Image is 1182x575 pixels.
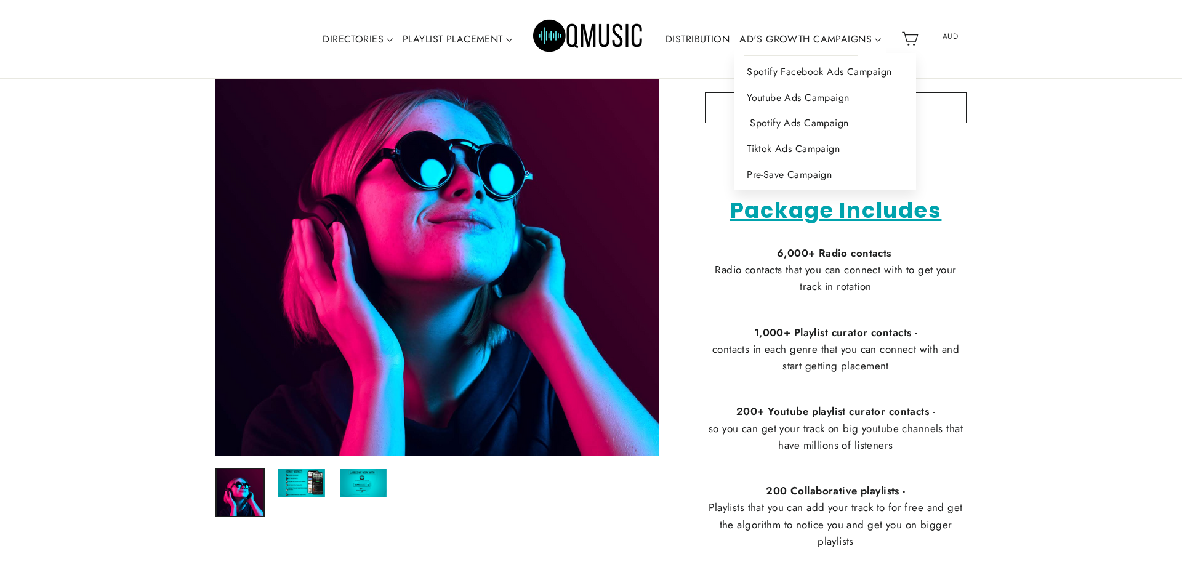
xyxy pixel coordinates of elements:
strong: 6,000+ Radio contacts [777,246,891,260]
span: Radio contacts that you can connect with to get your track in rotation [715,262,956,294]
span: Package Includes [730,195,942,225]
img: Reach out confidently and build relationships that will get you on those playlists and get those ... [340,469,387,497]
a: Youtube Ads Campaign [734,85,916,111]
img: Aspiring Pack [217,469,263,516]
a: PLAYLIST PLACEMENT [398,25,517,54]
a: Tiktok Ads Campaign [734,136,916,162]
div: contacts in each genre that you can connect with and start getting placement [705,307,967,374]
a: Spotify Ads Campaign [734,110,916,136]
strong: 1,000+ Playlist curator contacts - [754,325,917,340]
div: so you can get your track on big youtube channels that have millions of listeners [705,387,967,454]
a: More payment options [705,156,967,173]
a: DIRECTORIES [318,25,398,54]
img: Q Music Promotions [533,11,644,66]
strong: 200 Collaborative playlists - [766,483,905,498]
button: Add to cart [705,92,967,123]
a: DISTRIBUTION [661,25,734,54]
a: Pre-Save Campaign [734,162,916,188]
strong: 200+ Youtube playlist curator contacts - [736,404,935,419]
span: AUD [927,27,974,46]
a: Spotify Facebook Ads Campaign [734,59,916,85]
div: Playlists that you can add your track to for free and get the algorithm to notice you and get you... [705,466,967,550]
img: get INSTANT ACCESS to the CONTACT DETAILS of over 1,000 Spotify and Apple Music playlist curators... [278,469,325,497]
div: Primary [281,3,897,75]
a: AD'S GROWTH CAMPAIGNS [734,25,886,54]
